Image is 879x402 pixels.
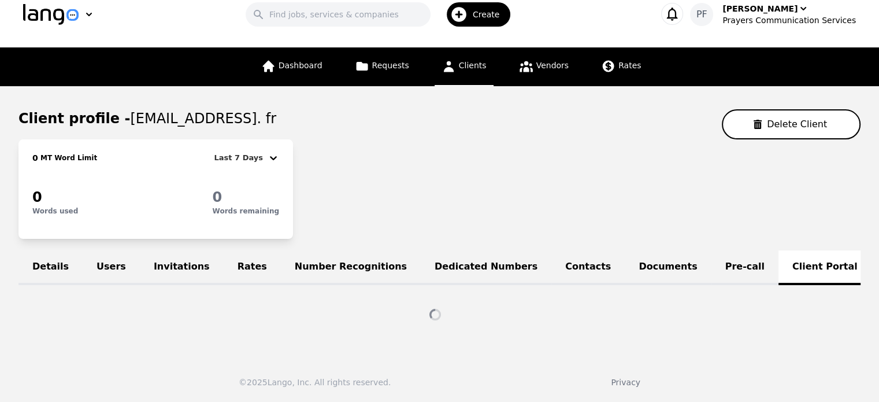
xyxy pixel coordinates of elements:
a: Documents [625,250,711,285]
a: Dashboard [254,47,329,86]
a: Number Recognitions [281,250,421,285]
div: © 2025 Lango, Inc. All rights reserved. [239,377,391,388]
button: PF[PERSON_NAME]Prayers Communication Services [690,3,856,26]
button: Delete Client [722,109,861,139]
h1: Client profile - [18,109,276,128]
a: Dedicated Numbers [421,250,551,285]
span: [EMAIL_ADDRESS]. fr [130,110,276,127]
span: Rates [618,61,641,70]
input: Find jobs, services & companies [246,2,431,27]
a: Rates [224,250,281,285]
a: Rates [594,47,648,86]
div: [PERSON_NAME] [722,3,798,14]
span: 0 [32,189,42,205]
a: Pre-call [711,250,778,285]
span: 0 [213,189,222,205]
img: Logo [23,4,79,25]
a: Requests [348,47,416,86]
a: Clients [435,47,494,86]
a: Users [83,250,140,285]
p: Words remaining [213,206,279,216]
a: Vendors [512,47,576,86]
a: Contacts [551,250,625,285]
a: Privacy [611,378,640,387]
span: Requests [372,61,409,70]
div: Last 7 Days [214,151,268,165]
p: Words used [32,206,78,216]
div: Prayers Communication Services [722,14,856,26]
span: PF [696,8,707,21]
span: Clients [459,61,487,70]
span: Vendors [536,61,569,70]
a: Invitations [140,250,224,285]
a: Details [18,250,83,285]
span: 0 [32,153,38,163]
span: Dashboard [279,61,322,70]
span: Create [473,9,508,20]
h2: MT Word Limit [38,153,97,163]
